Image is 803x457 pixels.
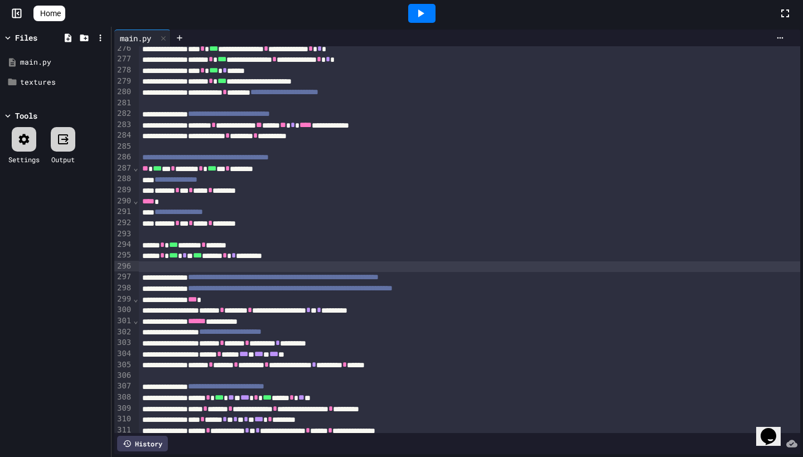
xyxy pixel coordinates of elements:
[114,239,133,250] div: 294
[114,32,157,44] div: main.py
[114,381,133,392] div: 307
[114,261,133,271] div: 296
[133,294,138,303] span: Fold line
[114,184,133,196] div: 289
[114,163,133,174] div: 287
[133,316,138,325] span: Fold line
[114,392,133,403] div: 308
[114,65,133,76] div: 278
[114,403,133,414] div: 309
[114,271,133,283] div: 297
[114,370,133,381] div: 306
[114,86,133,98] div: 280
[114,141,133,152] div: 285
[33,6,65,21] a: Home
[114,348,133,359] div: 304
[114,206,133,217] div: 291
[114,43,133,54] div: 276
[133,196,138,205] span: Fold line
[114,425,133,436] div: 311
[114,30,171,46] div: main.py
[114,283,133,294] div: 298
[114,414,133,425] div: 310
[114,337,133,348] div: 303
[117,436,168,451] div: History
[114,327,133,338] div: 302
[114,76,133,87] div: 279
[114,98,133,108] div: 281
[114,119,133,130] div: 283
[15,110,37,121] div: Tools
[114,294,133,305] div: 299
[133,163,138,172] span: Fold line
[114,304,133,315] div: 300
[114,250,133,261] div: 295
[114,229,133,239] div: 293
[114,196,133,207] div: 290
[15,32,37,43] div: Files
[114,54,133,65] div: 277
[8,154,40,164] div: Settings
[20,57,107,68] div: main.py
[114,359,133,371] div: 305
[114,108,133,119] div: 282
[51,154,75,164] div: Output
[20,77,107,88] div: textures
[114,217,133,229] div: 292
[40,8,61,19] span: Home
[114,130,133,141] div: 284
[756,412,792,446] iframe: chat widget
[114,152,133,163] div: 286
[114,315,133,327] div: 301
[114,173,133,184] div: 288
